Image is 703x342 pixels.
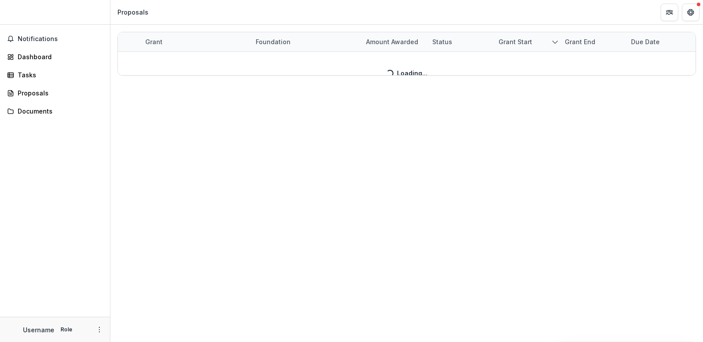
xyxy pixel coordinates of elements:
button: Notifications [4,32,106,46]
button: More [94,324,105,335]
a: Proposals [4,86,106,100]
div: Proposals [117,8,148,17]
button: Partners [661,4,678,21]
p: Username [23,325,54,334]
p: Role [58,326,75,334]
a: Documents [4,104,106,118]
a: Tasks [4,68,106,82]
nav: breadcrumb [114,6,152,19]
div: Proposals [18,88,99,98]
div: Dashboard [18,52,99,61]
div: Documents [18,106,99,116]
div: Tasks [18,70,99,80]
span: Notifications [18,35,103,43]
a: Dashboard [4,49,106,64]
button: Get Help [682,4,699,21]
